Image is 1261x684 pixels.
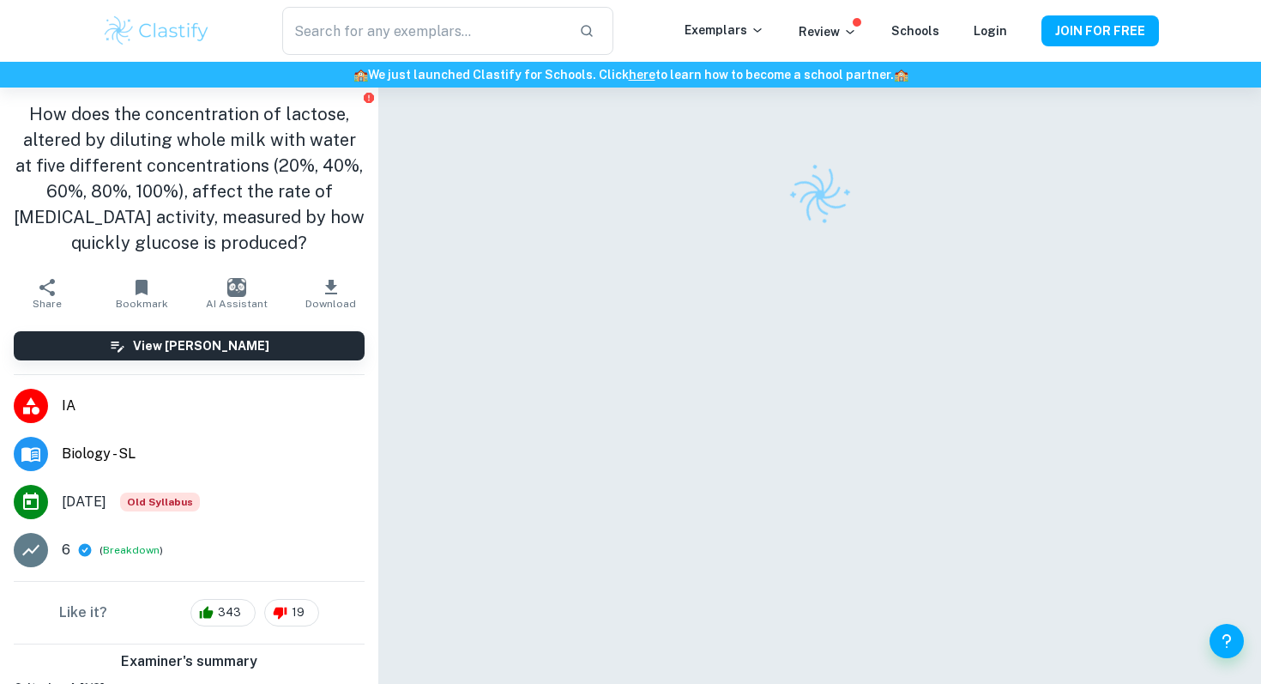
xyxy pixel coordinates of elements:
[974,24,1007,38] a: Login
[14,331,365,360] button: View [PERSON_NAME]
[14,101,365,256] h1: How does the concentration of lactose, altered by diluting whole milk with water at five differen...
[116,298,168,310] span: Bookmark
[133,336,269,355] h6: View [PERSON_NAME]
[7,651,371,672] h6: Examiner's summary
[62,540,70,560] p: 6
[120,493,200,511] div: Starting from the May 2025 session, the Biology IA requirements have changed. It's OK to refer to...
[102,14,211,48] img: Clastify logo
[62,444,365,464] span: Biology - SL
[190,269,284,318] button: AI Assistant
[799,22,857,41] p: Review
[1041,15,1159,46] button: JOIN FOR FREE
[282,604,314,621] span: 19
[894,68,908,82] span: 🏫
[305,298,356,310] span: Download
[120,493,200,511] span: Old Syllabus
[59,602,107,623] h6: Like it?
[353,68,368,82] span: 🏫
[94,269,189,318] button: Bookmark
[362,91,375,104] button: Report issue
[100,542,163,559] span: ( )
[206,298,268,310] span: AI Assistant
[264,599,319,626] div: 19
[227,278,246,297] img: AI Assistant
[103,542,160,558] button: Breakdown
[62,396,365,416] span: IA
[777,153,861,237] img: Clastify logo
[284,269,378,318] button: Download
[3,65,1258,84] h6: We just launched Clastify for Schools. Click to learn how to become a school partner.
[33,298,62,310] span: Share
[685,21,764,39] p: Exemplars
[629,68,655,82] a: here
[62,492,106,512] span: [DATE]
[1210,624,1244,658] button: Help and Feedback
[208,604,250,621] span: 343
[190,599,256,626] div: 343
[891,24,939,38] a: Schools
[282,7,565,55] input: Search for any exemplars...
